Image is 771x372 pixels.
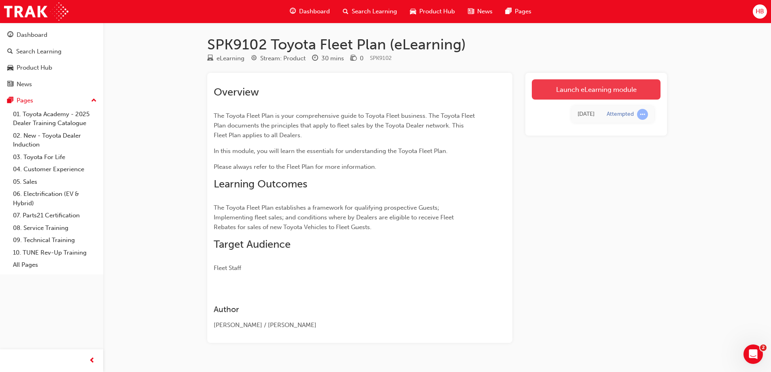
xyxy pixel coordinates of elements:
button: Pages [3,93,100,108]
span: The Toyota Fleet Plan establishes a framework for qualifying prospective Guests; Implementing fle... [214,204,455,231]
button: HB [753,4,767,19]
span: car-icon [7,64,13,72]
a: 06. Electrification (EV & Hybrid) [10,188,100,209]
a: Dashboard [3,28,100,43]
span: The Toyota Fleet Plan is your comprehensive guide to Toyota Fleet business. The Toyota Fleet Plan... [214,112,476,139]
span: up-icon [91,96,97,106]
div: Stream [251,53,306,64]
div: News [17,80,32,89]
div: Dashboard [17,30,47,40]
a: 10. TUNE Rev-Up Training [10,247,100,259]
a: 09. Technical Training [10,234,100,247]
span: pages-icon [7,97,13,104]
div: [PERSON_NAME] / [PERSON_NAME] [214,321,477,330]
span: 2 [760,344,767,351]
span: Search Learning [352,7,397,16]
img: Trak [4,2,68,21]
span: guage-icon [290,6,296,17]
span: News [477,7,493,16]
div: Product Hub [17,63,52,72]
span: Learning Outcomes [214,178,307,190]
button: DashboardSearch LearningProduct HubNews [3,26,100,93]
span: learningRecordVerb_ATTEMPT-icon [637,109,648,120]
a: All Pages [10,259,100,271]
div: Pages [17,96,33,105]
iframe: Intercom live chat [743,344,763,364]
a: 05. Sales [10,176,100,188]
span: prev-icon [89,356,95,366]
span: Fleet Staff [214,264,241,272]
span: In this module, you will learn the essentials for understanding the Toyota Fleet Plan. [214,147,448,155]
span: Pages [515,7,531,16]
h1: SPK9102 Toyota Fleet Plan (eLearning) [207,36,667,53]
a: search-iconSearch Learning [336,3,404,20]
span: Dashboard [299,7,330,16]
span: clock-icon [312,55,318,62]
span: target-icon [251,55,257,62]
span: Please always refer to the Fleet Plan for more information. [214,163,376,170]
a: 01. Toyota Academy - 2025 Dealer Training Catalogue [10,108,100,130]
span: news-icon [7,81,13,88]
div: Price [350,53,363,64]
a: news-iconNews [461,3,499,20]
a: 04. Customer Experience [10,163,100,176]
div: Search Learning [16,47,62,56]
span: Learning resource code [370,55,392,62]
div: Stream: Product [260,54,306,63]
span: Target Audience [214,238,291,251]
span: money-icon [350,55,357,62]
div: Attempted [607,111,634,118]
a: Launch eLearning module [532,79,661,100]
span: car-icon [410,6,416,17]
a: guage-iconDashboard [283,3,336,20]
a: 03. Toyota For Life [10,151,100,164]
span: HB [756,7,764,16]
span: Product Hub [419,7,455,16]
a: 08. Service Training [10,222,100,234]
a: 07. Parts21 Certification [10,209,100,222]
div: Type [207,53,244,64]
a: 02. New - Toyota Dealer Induction [10,130,100,151]
a: News [3,77,100,92]
span: news-icon [468,6,474,17]
span: learningResourceType_ELEARNING-icon [207,55,213,62]
div: 0 [360,54,363,63]
span: search-icon [343,6,348,17]
a: pages-iconPages [499,3,538,20]
h3: Author [214,305,477,314]
div: Duration [312,53,344,64]
div: Tue Jul 15 2025 13:53:45 GMT+1000 (Australian Eastern Standard Time) [578,110,595,119]
div: 30 mins [321,54,344,63]
span: guage-icon [7,32,13,39]
div: eLearning [217,54,244,63]
span: search-icon [7,48,13,55]
a: Search Learning [3,44,100,59]
span: Overview [214,86,259,98]
a: Product Hub [3,60,100,75]
a: car-iconProduct Hub [404,3,461,20]
span: pages-icon [506,6,512,17]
